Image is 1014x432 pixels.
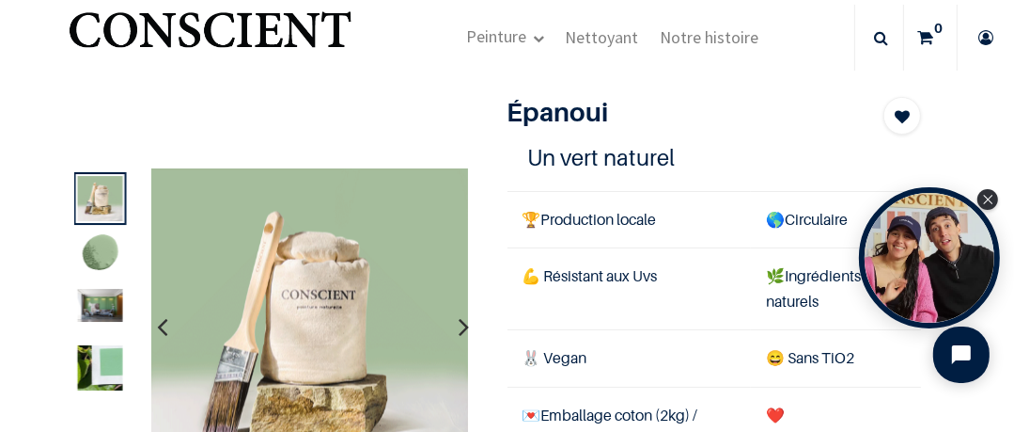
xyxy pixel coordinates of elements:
[929,19,947,38] sup: 0
[78,232,123,278] img: Product image
[65,1,355,75] img: Conscient
[528,142,900,174] h4: Un vert naturel
[917,311,1006,399] iframe: Tidio Chat
[904,5,957,71] a: 0
[859,187,1000,328] div: Tolstoy bubble widget
[566,26,639,48] span: Nettoyant
[751,191,921,248] td: Circulaire
[523,348,587,367] span: 🐰 Vegan
[883,97,921,135] button: Add to wishlist
[78,176,123,221] img: Product image
[78,346,123,392] img: Product image
[895,105,910,128] span: Add to wishlist
[766,348,796,367] span: 😄 S
[456,4,554,72] a: Peinture
[660,26,758,48] span: Notre histoire
[507,97,859,128] h1: Épanoui
[523,210,541,229] span: 🏆
[751,248,921,330] td: Ingrédients naturels
[507,191,752,248] td: Production locale
[766,210,785,229] span: 🌎
[766,266,785,285] span: 🌿
[523,266,658,285] span: 💪 Résistant aux Uvs
[977,189,998,210] div: Close Tolstoy widget
[65,1,355,75] a: Logo of Conscient
[78,290,123,323] img: Product image
[751,330,921,387] td: ans TiO2
[859,187,1000,328] div: Open Tolstoy widget
[466,25,526,47] span: Peinture
[859,187,1000,328] div: Open Tolstoy
[523,406,541,424] span: 💌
